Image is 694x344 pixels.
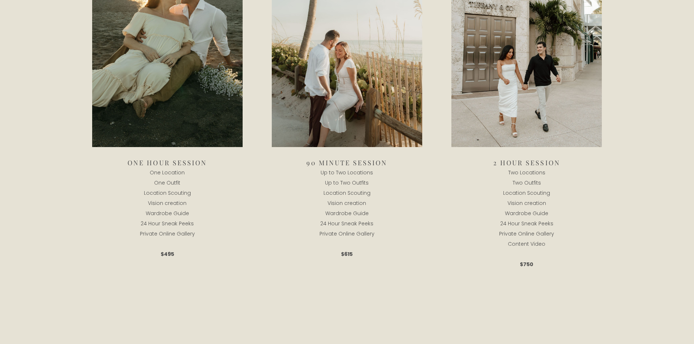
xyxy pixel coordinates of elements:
[272,167,422,178] p: Up to Two Locations
[341,250,353,258] strong: $615
[92,198,243,208] p: Vision creation
[92,159,243,167] h4: One Hour session
[451,198,602,208] p: Vision creation
[451,167,602,178] p: Two Locations
[272,188,422,198] p: Location Scouting
[92,208,243,218] p: Wardrobe Guide
[92,218,243,229] p: 24 Hour Sneak Peeks
[161,250,174,258] strong: $495
[272,178,422,188] p: Up to Two Outfits
[451,239,602,249] p: Content Video
[451,188,602,198] p: Location Scouting
[92,229,243,239] p: Private Online Gallery
[451,229,602,239] p: Private Online Gallery
[451,178,602,188] p: Two Outfits
[92,167,243,178] p: One Location
[451,218,602,229] p: 24 Hour Sneak Peeks
[451,208,602,218] p: Wardrobe Guide
[451,159,602,167] h4: 2 Hour Session
[520,261,533,268] strong: $750
[272,208,422,218] p: Wardrobe Guide
[92,188,243,198] p: Location Scouting
[272,198,422,208] p: Vision creation
[272,218,422,229] p: 24 Hour Sneak Peeks
[272,159,422,167] h4: 90 minute session
[92,178,243,188] p: One Outfit
[272,229,422,239] p: Private Online Gallery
